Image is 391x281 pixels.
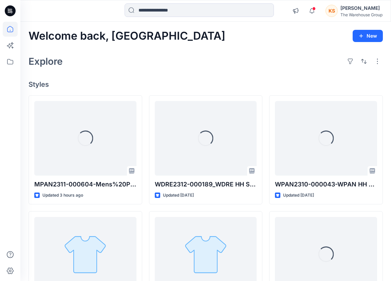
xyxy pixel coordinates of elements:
[29,56,63,67] h2: Explore
[163,192,194,199] p: Updated [DATE]
[275,180,377,189] p: WPAN2310-000043-WPAN HH WIDE SIDE STRIPE Correction
[283,192,314,199] p: Updated [DATE]
[340,12,383,17] div: The Warehouse Group
[340,4,383,12] div: [PERSON_NAME]
[353,30,383,42] button: New
[325,5,338,17] div: KS
[42,192,83,199] p: Updated 3 hours ago
[29,30,225,42] h2: Welcome back, [GEOGRAPHIC_DATA]
[29,80,383,88] h4: Styles
[155,180,257,189] p: WDRE2312-000189_WDRE HH SS [PERSON_NAME]
[34,180,136,189] p: MPAN2311-000604-Mens%20Pants Correction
